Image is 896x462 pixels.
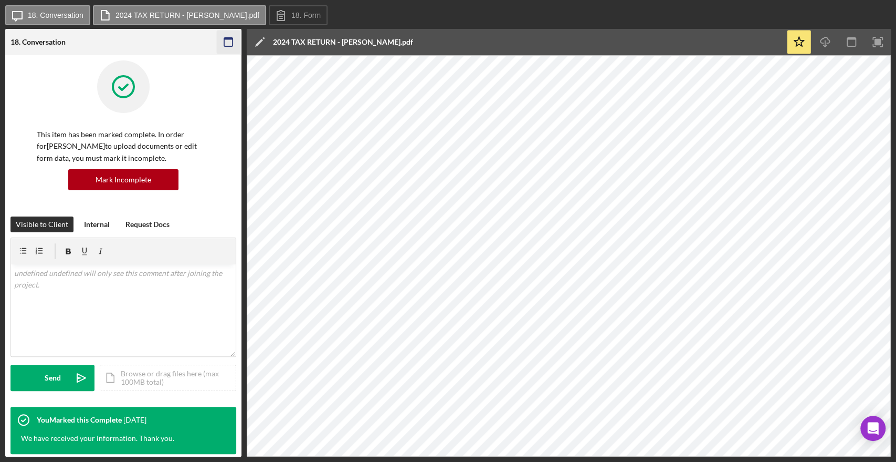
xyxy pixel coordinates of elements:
div: 18. Conversation [10,38,66,46]
div: 2024 TAX RETURN - [PERSON_NAME].pdf [273,38,413,46]
button: Send [10,365,94,391]
div: Send [45,365,61,391]
label: 18. Form [291,11,321,19]
button: Internal [79,217,115,232]
div: Mark Incomplete [96,169,151,190]
div: Request Docs [125,217,170,232]
div: We have received your information. Thank you. [21,433,174,444]
button: Visible to Client [10,217,73,232]
button: 18. Form [269,5,328,25]
time: 2025-09-08 13:16 [123,416,146,424]
label: 18. Conversation [28,11,83,19]
p: This item has been marked complete. In order for [PERSON_NAME] to upload documents or edit form d... [37,129,210,164]
div: Open Intercom Messenger [860,416,886,441]
button: 18. Conversation [5,5,90,25]
label: 2024 TAX RETURN - [PERSON_NAME].pdf [115,11,259,19]
div: Visible to Client [16,217,68,232]
div: Internal [84,217,110,232]
button: 2024 TAX RETURN - [PERSON_NAME].pdf [93,5,266,25]
button: Request Docs [120,217,175,232]
div: You Marked this Complete [37,416,122,424]
button: Mark Incomplete [68,169,178,190]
